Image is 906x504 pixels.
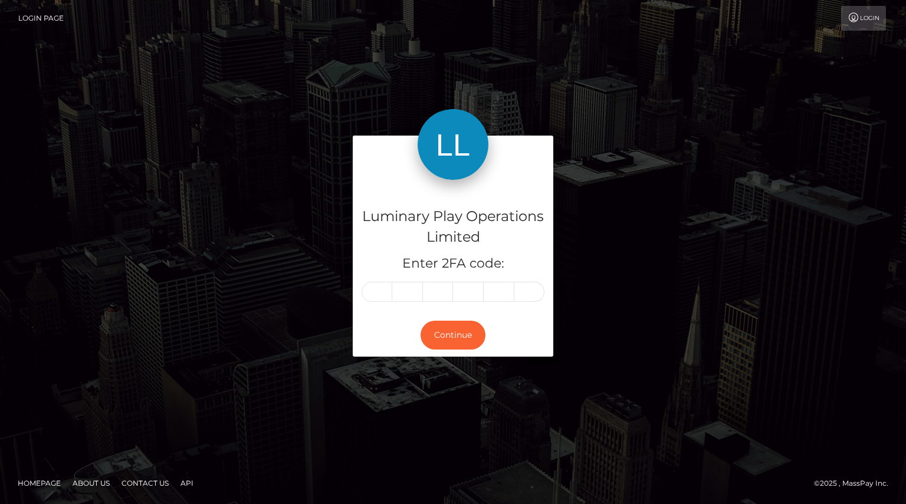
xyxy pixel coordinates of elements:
a: Login Page [18,6,64,31]
a: Contact Us [117,474,173,492]
h5: Enter 2FA code: [362,255,544,273]
a: Homepage [13,474,65,492]
div: © 2025 , MassPay Inc. [814,477,897,490]
a: API [176,474,198,492]
a: About Us [68,474,114,492]
a: Login [841,6,886,31]
button: Continue [421,321,485,350]
img: Luminary Play Operations Limited [418,109,488,180]
h4: Luminary Play Operations Limited [362,206,544,248]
